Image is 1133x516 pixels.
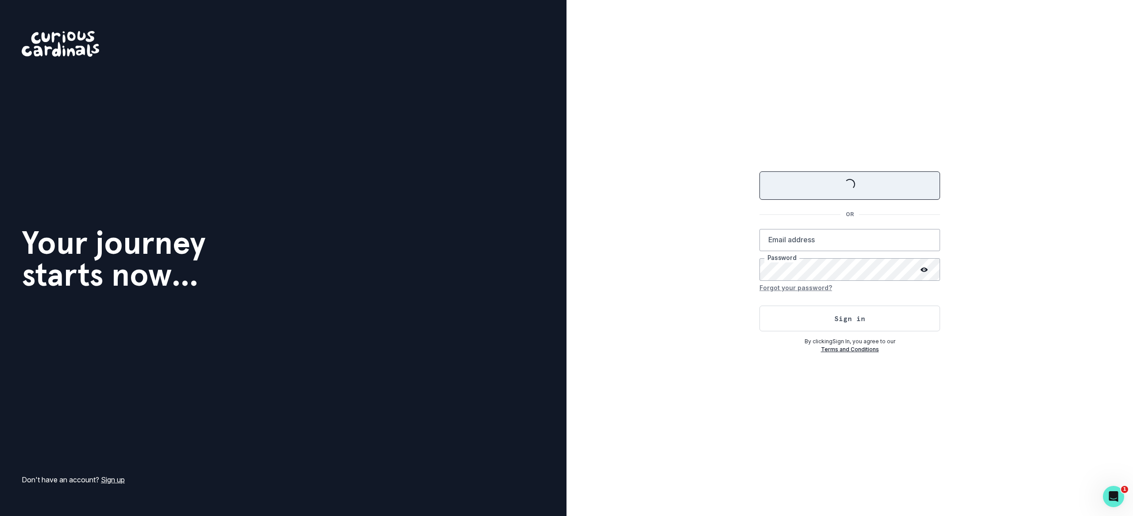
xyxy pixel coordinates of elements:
[821,346,879,353] a: Terms and Conditions
[22,474,125,485] p: Don't have an account?
[101,475,125,484] a: Sign up
[759,171,940,200] button: Sign in with Google (GSuite)
[759,281,832,295] button: Forgot your password?
[22,227,206,291] h1: Your journey starts now...
[759,338,940,345] p: By clicking Sign In , you agree to our
[759,306,940,331] button: Sign in
[840,210,859,218] p: OR
[1121,486,1128,493] span: 1
[22,31,99,57] img: Curious Cardinals Logo
[1103,486,1124,507] iframe: Intercom live chat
